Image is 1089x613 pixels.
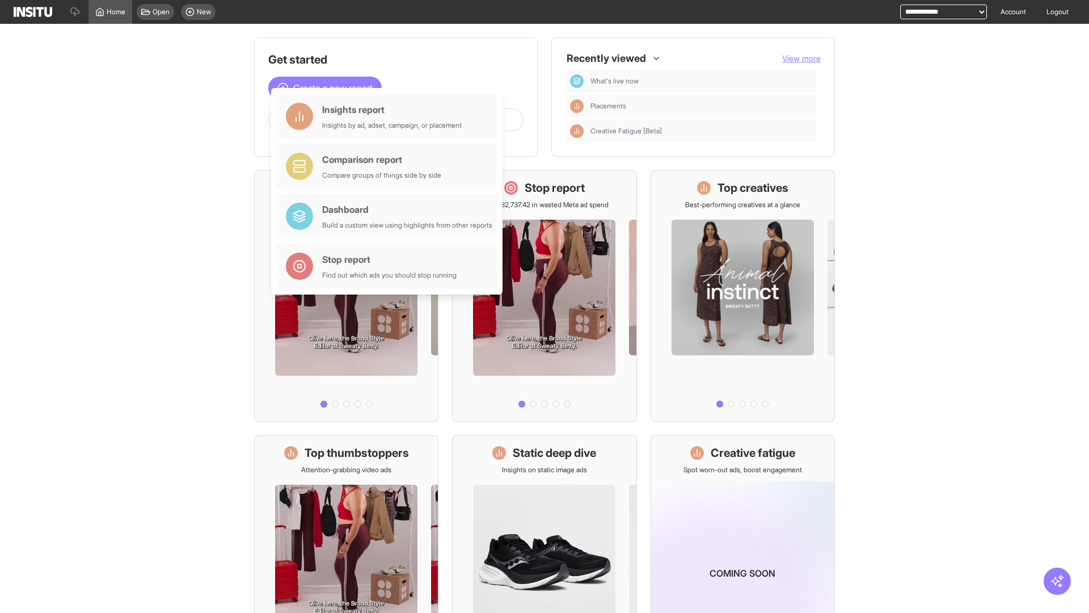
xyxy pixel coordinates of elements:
span: Placements [590,102,626,111]
button: Create a new report [268,77,382,99]
h1: Top creatives [717,180,788,196]
p: Save £32,737.42 in wasted Meta ad spend [480,200,609,209]
h1: Stop report [525,180,585,196]
div: Insights by ad, adset, campaign, or placement [322,121,462,130]
span: View more [782,53,821,63]
h1: Static deep dive [513,445,596,461]
div: Comparison report [322,153,441,166]
span: Placements [590,102,812,111]
p: Insights on static image ads [502,465,587,475]
h1: Get started [268,52,524,68]
span: Open [153,7,170,16]
span: Create a new report [293,81,373,95]
span: What's live now [590,77,812,86]
div: Insights report [322,103,462,116]
span: Home [107,7,125,16]
div: Stop report [322,253,457,266]
div: Compare groups of things side by side [322,171,441,180]
p: Attention-grabbing video ads [301,465,391,475]
div: Dashboard [322,203,492,216]
span: Creative Fatigue [Beta] [590,127,662,136]
div: Insights [570,124,584,138]
div: Dashboard [570,74,584,88]
span: What's live now [590,77,639,86]
div: Build a custom view using highlights from other reports [322,221,492,230]
a: Top creativesBest-performing creatives at a glance [651,170,835,422]
span: New [197,7,211,16]
button: View more [782,53,821,64]
img: Logo [14,7,52,17]
a: Stop reportSave £32,737.42 in wasted Meta ad spend [452,170,636,422]
p: Best-performing creatives at a glance [685,200,800,209]
div: Find out which ads you should stop running [322,271,457,280]
div: Insights [570,99,584,113]
span: Creative Fatigue [Beta] [590,127,812,136]
h1: Top thumbstoppers [305,445,409,461]
a: What's live nowSee all active ads instantly [254,170,438,422]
